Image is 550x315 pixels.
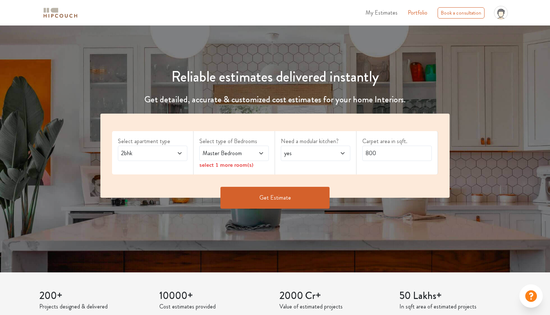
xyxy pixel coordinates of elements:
[199,161,269,169] div: select 1 more room(s)
[120,149,167,158] span: 2bhk
[279,302,391,311] p: Value of estimated projects
[366,8,398,17] span: My Estimates
[279,290,391,302] h3: 2000 Cr+
[362,137,432,146] label: Carpet area in sqft.
[96,68,454,86] h1: Reliable estimates delivered instantly
[159,290,271,302] h3: 10000+
[39,290,151,302] h3: 200+
[39,302,151,311] p: Projects designed & delivered
[118,137,187,146] label: Select apartment type
[201,149,248,158] span: Master Bedroom
[362,146,432,161] input: Enter area sqft
[281,137,350,146] label: Need a modular kitchen?
[199,137,269,146] label: Select type of Bedrooms
[42,5,79,21] span: logo-horizontal.svg
[220,187,330,209] button: Get Estimate
[438,7,485,19] div: Book a consultation
[159,302,271,311] p: Cost estimates provided
[408,8,427,17] a: Portfolio
[399,302,511,311] p: In sqft area of estimated projects
[283,149,330,158] span: yes
[42,7,79,19] img: logo-horizontal.svg
[96,94,454,105] h4: Get detailed, accurate & customized cost estimates for your home Interiors.
[399,290,511,302] h3: 50 Lakhs+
